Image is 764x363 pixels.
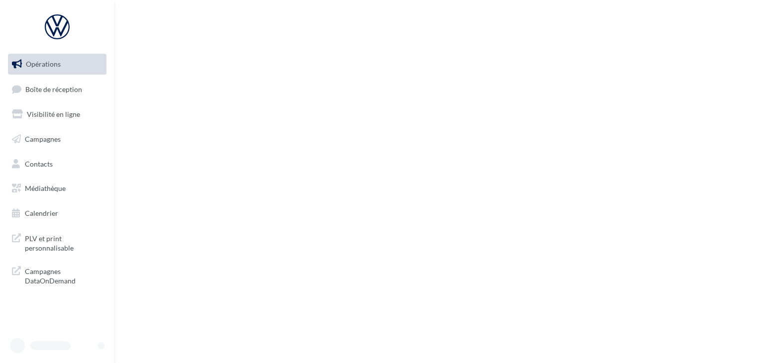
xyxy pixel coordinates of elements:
[6,54,108,75] a: Opérations
[6,154,108,175] a: Contacts
[6,79,108,100] a: Boîte de réception
[25,209,58,217] span: Calendrier
[6,104,108,125] a: Visibilité en ligne
[25,265,102,286] span: Campagnes DataOnDemand
[25,85,82,93] span: Boîte de réception
[6,203,108,224] a: Calendrier
[27,110,80,118] span: Visibilité en ligne
[26,60,61,68] span: Opérations
[25,232,102,253] span: PLV et print personnalisable
[6,228,108,257] a: PLV et print personnalisable
[6,129,108,150] a: Campagnes
[25,184,66,192] span: Médiathèque
[25,135,61,143] span: Campagnes
[25,159,53,168] span: Contacts
[6,261,108,290] a: Campagnes DataOnDemand
[6,178,108,199] a: Médiathèque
